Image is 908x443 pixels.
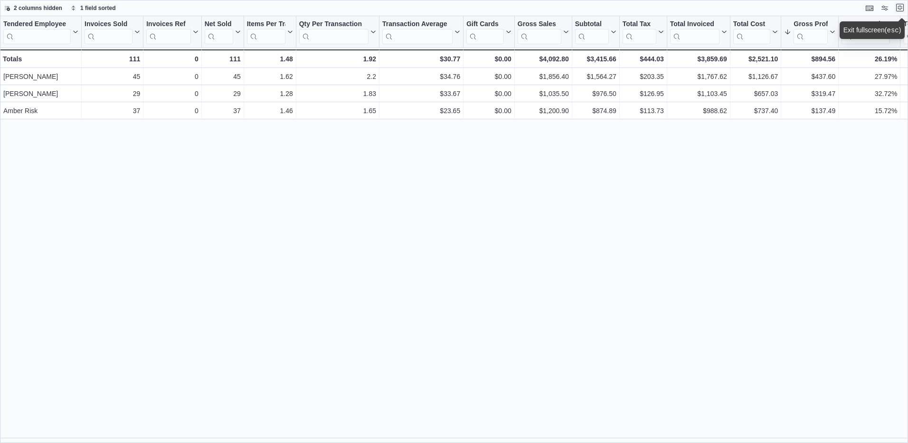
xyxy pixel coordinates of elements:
[670,20,719,44] div: Total Invoiced
[205,20,233,44] div: Net Sold
[843,25,901,35] div: Exit fullscreen ( )
[299,71,376,82] div: 2.2
[733,20,778,44] button: Total Cost
[887,27,899,34] kbd: esc
[894,2,906,13] button: Exit fullscreen
[247,53,293,65] div: 1.48
[146,105,198,116] div: 0
[575,53,616,65] div: $3,415.66
[670,20,727,44] button: Total Invoiced
[146,88,198,99] div: 0
[518,53,569,65] div: $4,092.80
[518,20,569,44] button: Gross Sales
[518,20,561,29] div: Gross Sales
[842,88,897,99] div: 32.72%
[247,71,293,82] div: 1.62
[14,4,62,12] span: 2 columns hidden
[247,20,285,44] div: Items Per Transaction
[205,105,241,116] div: 37
[67,2,120,14] button: 1 field sorted
[670,20,719,29] div: Total Invoiced
[466,71,511,82] div: $0.00
[784,20,835,44] button: Gross Profit
[299,105,376,116] div: 1.65
[670,71,727,82] div: $1,767.62
[85,88,140,99] div: 29
[3,20,78,44] button: Tendered Employee
[733,53,778,65] div: $2,521.10
[299,20,369,44] div: Qty Per Transaction
[0,2,66,14] button: 2 columns hidden
[382,20,460,44] button: Transaction Average
[864,2,875,14] button: Keyboard shortcuts
[784,105,835,116] div: $137.49
[146,53,198,65] div: 0
[3,71,78,82] div: [PERSON_NAME]
[3,88,78,99] div: [PERSON_NAME]
[299,20,376,44] button: Qty Per Transaction
[80,4,116,12] span: 1 field sorted
[733,105,778,116] div: $737.40
[85,105,140,116] div: 37
[205,71,241,82] div: 45
[382,53,460,65] div: $30.77
[299,88,376,99] div: 1.83
[670,53,727,65] div: $3,859.69
[146,20,198,44] button: Invoices Ref
[575,20,609,44] div: Subtotal
[247,105,293,116] div: 1.46
[299,20,369,29] div: Qty Per Transaction
[575,88,616,99] div: $976.50
[85,20,132,29] div: Invoices Sold
[518,20,561,44] div: Gross Sales
[518,71,569,82] div: $1,856.40
[784,53,835,65] div: $894.56
[842,71,897,82] div: 27.97%
[518,88,569,99] div: $1,035.50
[575,105,616,116] div: $874.89
[85,20,140,44] button: Invoices Sold
[146,20,190,44] div: Invoices Ref
[382,105,460,116] div: $23.65
[299,53,376,65] div: 1.92
[842,20,889,29] div: Gross Margin
[85,71,140,82] div: 45
[466,105,511,116] div: $0.00
[842,105,897,116] div: 15.72%
[842,20,897,44] button: Gross Margin
[205,88,241,99] div: 29
[733,71,778,82] div: $1,126.67
[85,20,132,44] div: Invoices Sold
[733,20,770,44] div: Total Cost
[247,88,293,99] div: 1.28
[382,20,453,44] div: Transaction Average
[623,20,664,44] button: Total Tax
[146,20,190,29] div: Invoices Ref
[784,88,835,99] div: $319.47
[794,20,828,29] div: Gross Profit
[382,20,453,29] div: Transaction Average
[842,53,897,65] div: 26.19%
[623,53,664,65] div: $444.03
[575,71,616,82] div: $1,564.27
[205,20,233,29] div: Net Sold
[623,71,664,82] div: $203.35
[733,20,770,29] div: Total Cost
[879,2,890,14] button: Display options
[466,20,504,29] div: Gift Cards
[146,71,198,82] div: 0
[842,20,889,44] div: Gross Margin
[518,105,569,116] div: $1,200.90
[466,20,511,44] button: Gift Cards
[205,53,241,65] div: 111
[733,88,778,99] div: $657.03
[784,71,835,82] div: $437.60
[466,88,511,99] div: $0.00
[575,20,616,44] button: Subtotal
[3,20,71,44] div: Tendered Employee
[466,53,511,65] div: $0.00
[623,20,656,29] div: Total Tax
[670,88,727,99] div: $1,103.45
[3,53,78,65] div: Totals
[466,20,504,44] div: Gift Card Sales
